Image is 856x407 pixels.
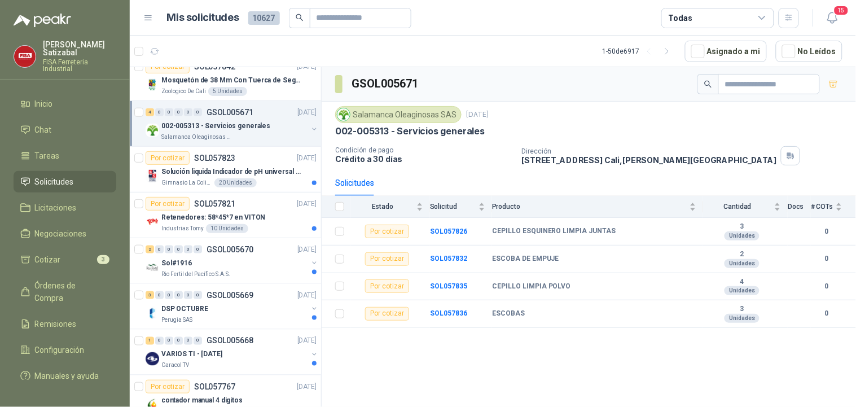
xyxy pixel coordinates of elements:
[351,196,430,218] th: Estado
[430,227,467,235] a: SOL057826
[146,352,159,366] img: Company Logo
[14,46,36,67] img: Company Logo
[811,253,842,264] b: 0
[146,169,159,183] img: Company Logo
[194,383,235,391] p: SOL057767
[214,178,257,187] div: 20 Unidades
[194,154,235,162] p: SOL057823
[161,316,192,325] p: Perugia SAS
[43,59,116,72] p: FISA Ferreteria Industrial
[703,222,781,231] b: 3
[703,196,788,218] th: Cantidad
[297,199,317,209] p: [DATE]
[430,196,492,218] th: Solicitud
[146,78,159,91] img: Company Logo
[703,278,781,287] b: 4
[155,108,164,116] div: 0
[35,150,60,162] span: Tareas
[685,41,767,62] button: Asignado a mi
[35,227,87,240] span: Negociaciones
[703,305,781,314] b: 3
[14,249,116,270] a: Cotizar3
[335,106,462,123] div: Salamanca Oleaginosas SAS
[335,154,513,164] p: Crédito a 30 días
[492,282,571,291] b: CEPILLO LIMPIA POLVO
[788,196,811,218] th: Docs
[194,291,202,299] div: 0
[430,203,476,211] span: Solicitud
[466,110,489,120] p: [DATE]
[297,107,317,118] p: [DATE]
[365,279,409,293] div: Por cotizar
[174,337,183,345] div: 0
[130,192,321,238] a: Por cotizarSOL057821[DATE] Company LogoRetenedores: 58*45*7 en VITONIndustrias Tomy10 Unidades
[14,171,116,192] a: Solicitudes
[165,291,173,299] div: 0
[155,246,164,253] div: 0
[492,203,687,211] span: Producto
[161,212,266,223] p: Retenedores: 58*45*7 en VITON
[297,336,317,347] p: [DATE]
[522,147,777,155] p: Dirección
[161,258,192,269] p: Sol#1916
[335,146,513,154] p: Condición de pago
[161,133,232,142] p: Salamanca Oleaginosas SAS
[194,108,202,116] div: 0
[811,226,842,237] b: 0
[146,334,319,370] a: 1 0 0 0 0 0 GSOL005668[DATE] Company LogoVARIOS TI - [DATE]Caracol TV
[365,252,409,266] div: Por cotizar
[14,197,116,218] a: Licitaciones
[184,246,192,253] div: 0
[35,344,85,356] span: Configuración
[297,244,317,255] p: [DATE]
[14,14,71,27] img: Logo peakr
[207,108,253,116] p: GSOL005671
[811,308,842,319] b: 0
[351,203,414,211] span: Estado
[146,243,319,279] a: 2 0 0 0 0 0 GSOL005670[DATE] Company LogoSol#1916Rio Fertil del Pacífico S.A.S.
[194,63,235,71] p: SOL057842
[161,178,212,187] p: Gimnasio La Colina
[248,11,280,25] span: 10627
[184,337,192,345] div: 0
[206,224,248,233] div: 10 Unidades
[335,125,485,137] p: 002-005313 - Servicios generales
[430,309,467,317] a: SOL057836
[161,304,208,314] p: DSP OCTUBRE
[811,281,842,292] b: 0
[703,250,781,259] b: 2
[155,291,164,299] div: 0
[14,313,116,335] a: Remisiones
[208,87,247,96] div: 5 Unidades
[174,246,183,253] div: 0
[161,87,206,96] p: Zoologico De Cali
[174,108,183,116] div: 0
[207,291,253,299] p: GSOL005669
[35,279,106,304] span: Órdenes de Compra
[703,203,772,211] span: Cantidad
[725,231,760,240] div: Unidades
[365,225,409,238] div: Por cotizar
[146,215,159,229] img: Company Logo
[161,121,270,132] p: 002-005313 - Servicios generales
[35,202,77,214] span: Licitaciones
[207,246,253,253] p: GSOL005670
[430,255,467,262] a: SOL057832
[161,224,204,233] p: Industrias Tomy
[35,253,61,266] span: Cotizar
[822,8,842,28] button: 15
[14,145,116,167] a: Tareas
[725,314,760,323] div: Unidades
[146,124,159,137] img: Company Logo
[811,196,856,218] th: # COTs
[184,108,192,116] div: 0
[146,307,159,320] img: Company Logo
[35,176,74,188] span: Solicitudes
[146,197,190,211] div: Por cotizar
[365,307,409,321] div: Por cotizar
[297,290,317,301] p: [DATE]
[430,282,467,290] b: SOL057835
[194,200,235,208] p: SOL057821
